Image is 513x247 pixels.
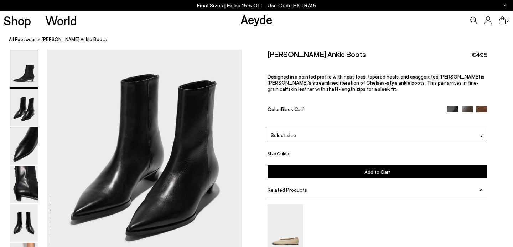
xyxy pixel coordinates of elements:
div: Color: [268,106,440,114]
h2: [PERSON_NAME] Ankle Boots [268,50,366,59]
a: 0 [499,16,506,24]
img: svg%3E [480,188,483,192]
img: Harriet Pointed Ankle Boots - Image 3 [10,127,38,165]
span: Select size [271,131,296,139]
img: Harriet Pointed Ankle Boots - Image 1 [10,50,38,87]
span: Add to Cart [364,169,391,175]
a: World [45,14,77,27]
span: Navigate to /collections/ss25-final-sizes [268,2,316,9]
p: Designed in a pointed profile with neat toes, tapered heels, and exaggerated [PERSON_NAME] is [PE... [268,74,487,92]
img: svg%3E [481,135,484,138]
button: Size Guide [268,149,289,158]
a: Aeyde [240,12,273,27]
img: Harriet Pointed Ankle Boots - Image 2 [10,89,38,126]
span: 0 [506,19,509,22]
span: €495 [471,50,487,59]
a: Shop [4,14,31,27]
img: Harriet Pointed Ankle Boots - Image 4 [10,166,38,203]
button: Add to Cart [268,165,487,178]
p: Final Sizes | Extra 15% Off [197,1,316,10]
img: Harriet Pointed Ankle Boots - Image 5 [10,204,38,242]
span: Related Products [268,187,307,193]
nav: breadcrumb [9,30,513,50]
span: [PERSON_NAME] Ankle Boots [42,36,107,43]
a: All Footwear [9,36,36,43]
span: Black Calf [281,106,304,112]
